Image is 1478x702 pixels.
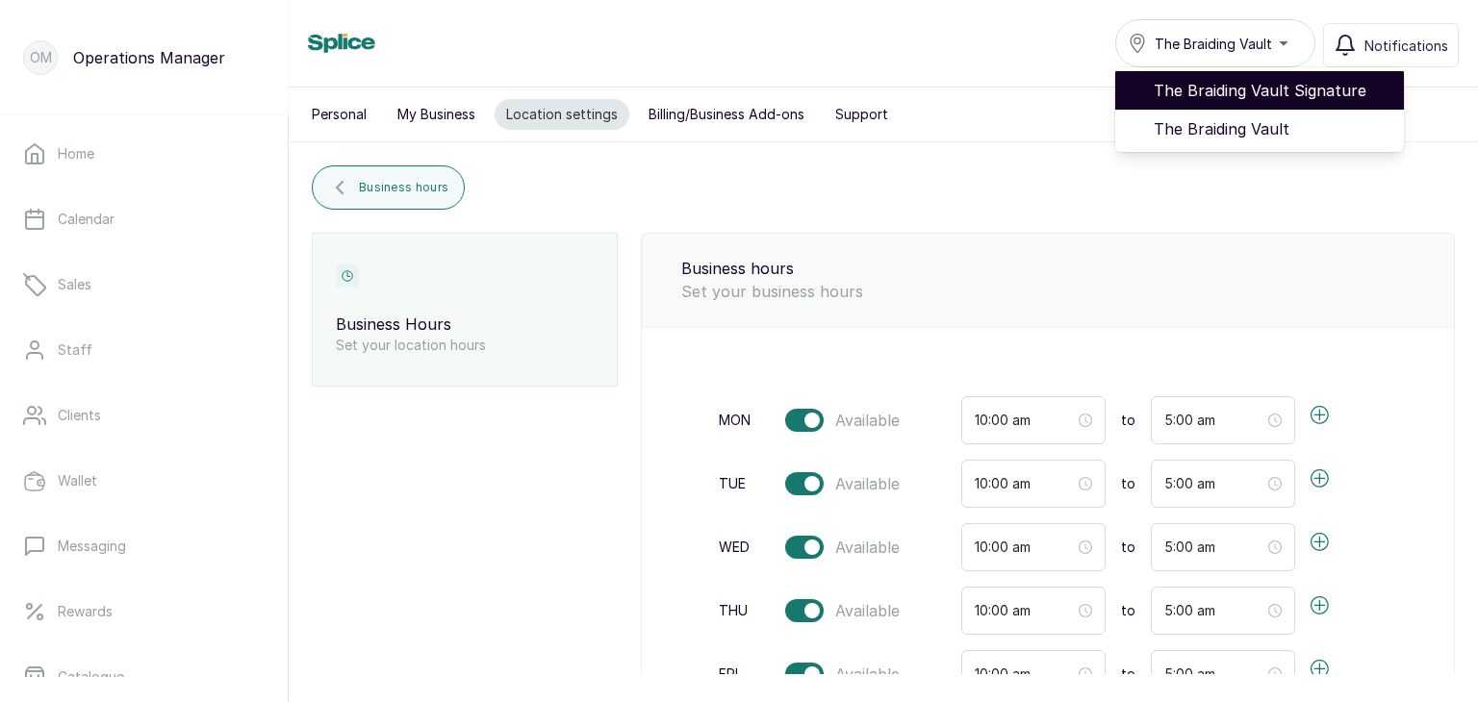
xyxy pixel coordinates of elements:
[1323,23,1459,67] button: Notifications
[1164,664,1264,685] input: Select time
[835,599,900,622] span: Available
[1121,601,1135,620] span: to
[336,336,594,355] p: Set your location hours
[495,99,629,130] button: Location settings
[58,602,113,621] p: Rewards
[719,664,738,684] span: fri
[15,323,272,377] a: Staff
[824,99,900,130] button: Support
[73,46,225,69] p: Operations Manager
[681,257,1415,280] p: Business hours
[58,667,124,687] p: Catalogue
[15,127,272,181] a: Home
[1121,538,1135,557] span: to
[58,210,115,229] p: Calendar
[835,409,900,432] span: Available
[719,474,746,493] span: tue
[58,406,101,425] p: Clients
[637,99,816,130] button: Billing/Business Add-ons
[300,99,378,130] button: Personal
[719,538,750,557] span: wed
[15,519,272,573] a: Messaging
[785,409,900,432] span: Available
[719,601,748,620] span: thu
[312,233,618,387] div: Business HoursSet your location hours
[312,165,465,210] button: Business hours
[1115,19,1315,67] button: The Braiding Vault
[1164,537,1264,558] input: Select time
[58,471,97,490] p: Wallet
[1154,117,1389,140] span: The Braiding Vault
[1164,600,1264,621] input: Select time
[58,340,92,360] p: Staff
[336,313,594,336] p: Business Hours
[1164,473,1264,494] input: Select time
[58,144,94,163] p: Home
[15,585,272,639] a: Rewards
[785,536,900,559] span: Available
[835,663,900,686] span: Available
[386,99,487,130] button: My Business
[1364,36,1448,56] span: Notifications
[15,192,272,246] a: Calendar
[975,410,1075,431] input: Select time
[975,537,1075,558] input: Select time
[58,537,126,556] p: Messaging
[785,599,900,622] span: Available
[1121,411,1135,430] span: to
[975,664,1075,685] input: Select time
[975,473,1075,494] input: Select time
[30,48,52,67] p: OM
[15,454,272,508] a: Wallet
[1115,67,1404,152] ul: The Braiding Vault
[681,280,1415,303] p: Set your business hours
[1154,79,1389,102] span: The Braiding Vault Signature
[1121,664,1135,684] span: to
[15,389,272,442] a: Clients
[785,663,900,686] span: Available
[835,472,900,495] span: Available
[58,275,91,294] p: Sales
[1121,474,1135,493] span: to
[785,472,900,495] span: Available
[835,536,900,559] span: Available
[719,411,751,430] span: mon
[1164,410,1264,431] input: Select time
[1155,34,1272,54] span: The Braiding Vault
[15,258,272,312] a: Sales
[359,180,448,195] span: Business hours
[975,600,1075,621] input: Select time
